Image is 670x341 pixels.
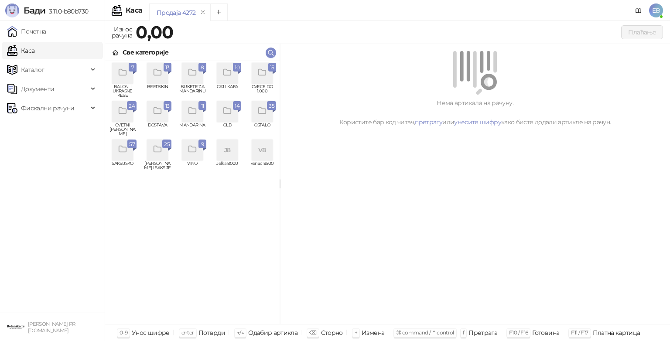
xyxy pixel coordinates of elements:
span: CVETNI [PERSON_NAME] [109,123,137,136]
span: ⌫ [309,329,316,336]
span: Бади [24,5,45,16]
span: ⌘ command / ⌃ control [396,329,454,336]
div: Продаја 4272 [157,8,195,17]
span: 3.11.0-b80b730 [45,7,88,15]
span: 14 [235,101,239,111]
span: + [355,329,357,336]
span: CVECE DO 1.000 [248,85,276,98]
div: grid [105,61,280,324]
span: EB [649,3,663,17]
div: Измена [362,327,384,338]
div: Претрага [468,327,497,338]
span: venac 8500 [248,161,276,174]
a: Документација [632,3,646,17]
a: унесите шифру [454,118,501,126]
span: 35 [269,101,274,111]
span: 13 [165,63,170,72]
div: Унос шифре [132,327,170,338]
span: 24 [129,101,135,111]
span: 0-9 [120,329,127,336]
span: BEERSKIN [144,85,171,98]
span: F11 / F17 [571,329,588,336]
span: BUKETE ZA MANDARINU [178,85,206,98]
span: Каталог [21,61,44,78]
img: Logo [5,3,19,17]
div: J8 [217,140,238,160]
span: OLD [213,123,241,136]
span: 25 [164,140,170,149]
a: претрагу [415,118,442,126]
span: 15 [270,63,274,72]
div: Каса [126,7,142,14]
div: V8 [252,140,273,160]
span: SAKSIJSKO [109,161,137,174]
span: 13 [165,101,170,111]
div: Све категорије [123,48,168,57]
span: MANDARINA [178,123,206,136]
span: 7 [130,63,135,72]
div: Одабир артикла [248,327,297,338]
span: DOSTAVA [144,123,171,136]
span: CAJ I KAFA [213,85,241,98]
div: Готовина [532,327,559,338]
span: F10 / F16 [509,329,528,336]
span: 10 [235,63,239,72]
span: VINO [178,161,206,174]
span: [PERSON_NAME] I SAKSIJE [144,161,171,174]
span: Jelka 8000 [213,161,241,174]
span: ↑/↓ [237,329,244,336]
div: Нема артикала на рачуну. Користите бар код читач, или како бисте додали артикле на рачун. [291,98,660,127]
span: 11 [200,101,205,111]
a: Каса [7,42,34,59]
span: enter [181,329,194,336]
span: 57 [129,140,135,149]
div: Сторно [321,327,343,338]
span: Фискални рачуни [21,99,74,117]
div: Платна картица [593,327,640,338]
strong: 0,00 [136,21,173,43]
span: OSTALO [248,123,276,136]
span: Документи [21,80,54,98]
div: Потврди [198,327,226,338]
a: Почетна [7,23,46,40]
img: 64x64-companyLogo-0e2e8aaa-0bd2-431b-8613-6e3c65811325.png [7,318,24,336]
span: BALONI I UKRASNE KESE [109,85,137,98]
small: [PERSON_NAME] PR [DOMAIN_NAME] [28,321,75,334]
span: 9 [200,140,205,149]
div: Износ рачуна [110,24,134,41]
button: Add tab [210,3,228,21]
span: f [463,329,464,336]
button: remove [197,9,209,16]
button: Плаћање [621,25,663,39]
span: 8 [200,63,205,72]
